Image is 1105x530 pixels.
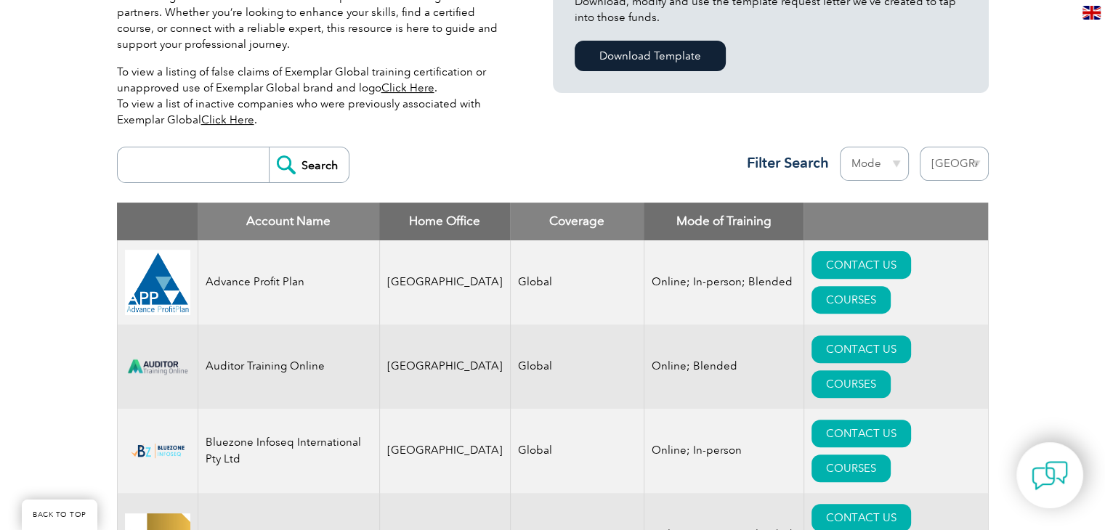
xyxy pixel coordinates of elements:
[379,325,510,409] td: [GEOGRAPHIC_DATA]
[644,325,804,409] td: Online; Blended
[575,41,726,71] a: Download Template
[738,154,829,172] h3: Filter Search
[644,240,804,325] td: Online; In-person; Blended
[381,81,434,94] a: Click Here
[198,325,379,409] td: Auditor Training Online
[198,409,379,493] td: Bluezone Infoseq International Pty Ltd
[269,147,349,182] input: Search
[1082,6,1101,20] img: en
[811,420,911,447] a: CONTACT US
[125,350,190,383] img: d024547b-a6e0-e911-a812-000d3a795b83-logo.png
[117,64,509,128] p: To view a listing of false claims of Exemplar Global training certification or unapproved use of ...
[510,203,644,240] th: Coverage: activate to sort column ascending
[510,325,644,409] td: Global
[125,440,190,462] img: bf5d7865-000f-ed11-b83d-00224814fd52-logo.png
[198,240,379,325] td: Advance Profit Plan
[125,250,190,315] img: cd2924ac-d9bc-ea11-a814-000d3a79823d-logo.jpg
[198,203,379,240] th: Account Name: activate to sort column descending
[379,409,510,493] td: [GEOGRAPHIC_DATA]
[510,240,644,325] td: Global
[379,203,510,240] th: Home Office: activate to sort column ascending
[22,500,97,530] a: BACK TO TOP
[644,203,804,240] th: Mode of Training: activate to sort column ascending
[644,409,804,493] td: Online; In-person
[811,454,891,482] a: COURSES
[811,251,911,279] a: CONTACT US
[804,203,988,240] th: : activate to sort column ascending
[811,370,891,398] a: COURSES
[811,335,911,363] a: CONTACT US
[510,409,644,493] td: Global
[1032,457,1068,494] img: contact-chat.png
[379,240,510,325] td: [GEOGRAPHIC_DATA]
[811,286,891,314] a: COURSES
[201,113,254,126] a: Click Here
